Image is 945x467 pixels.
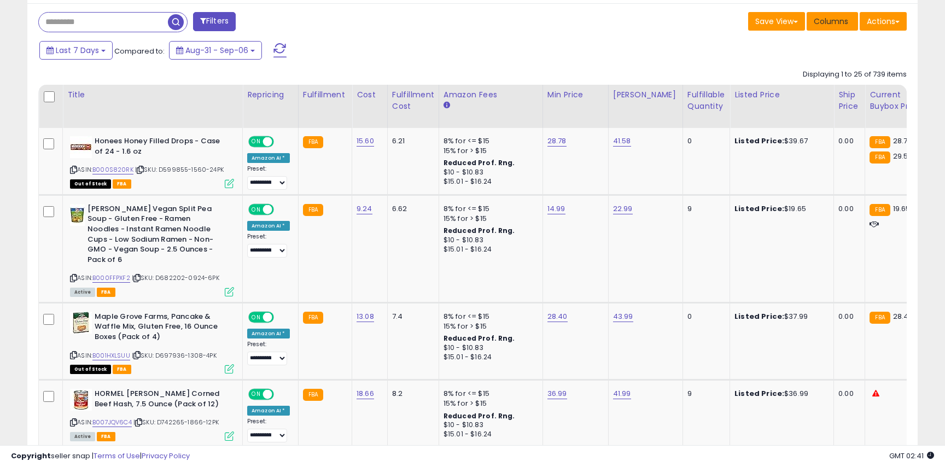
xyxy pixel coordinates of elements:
b: HORMEL [PERSON_NAME] Corned Beef Hash, 7.5 Ounce (Pack of 12) [95,389,227,412]
span: FBA [97,432,115,441]
div: seller snap | | [11,451,190,462]
a: B001HXLSUU [92,351,130,360]
button: Save View [748,12,805,31]
div: 0.00 [838,204,856,214]
b: Reduced Prof. Rng. [444,411,515,421]
div: 6.21 [392,136,430,146]
span: | SKU: D742265-1866-12PK [133,418,219,427]
a: 18.66 [357,388,374,399]
b: [PERSON_NAME] Vegan Split Pea Soup - Gluten Free - Ramen Noodles - Instant Ramen Noodle Cups - Lo... [87,204,220,267]
a: 15.60 [357,136,374,147]
div: Cost [357,89,383,101]
div: $37.99 [734,312,825,322]
div: Amazon AI * [247,329,290,338]
span: All listings currently available for purchase on Amazon [70,432,95,441]
span: ON [249,390,263,399]
span: All listings that are currently out of stock and unavailable for purchase on Amazon [70,179,111,189]
b: Reduced Prof. Rng. [444,334,515,343]
a: 41.58 [613,136,631,147]
a: 36.99 [547,388,567,399]
span: FBA [97,288,115,297]
strong: Copyright [11,451,51,461]
a: B000FFPXF2 [92,273,130,283]
span: 29.5 [893,151,908,161]
b: Listed Price: [734,203,784,214]
div: 8% for <= $15 [444,204,534,214]
b: Listed Price: [734,311,784,322]
div: $10 - $10.83 [444,236,534,245]
div: 7.4 [392,312,430,322]
span: 2025-09-14 02:41 GMT [889,451,934,461]
span: 19.65 [893,203,911,214]
div: 0.00 [838,136,856,146]
span: | SKU: D682202-0924-6PK [132,273,219,282]
b: Listed Price: [734,388,784,399]
div: 0.00 [838,312,856,322]
span: All listings that are currently out of stock and unavailable for purchase on Amazon [70,365,111,374]
span: All listings currently available for purchase on Amazon [70,288,95,297]
button: Columns [807,12,858,31]
div: $10 - $10.83 [444,421,534,430]
button: Actions [860,12,907,31]
div: Listed Price [734,89,829,101]
span: FBA [113,179,131,189]
b: Maple Grove Farms, Pancake & Waffle Mix, Gluten Free, 16 Ounce Boxes (Pack of 4) [95,312,227,345]
div: Preset: [247,233,290,258]
div: 0 [687,136,721,146]
span: FBA [113,365,131,374]
div: Fulfillment Cost [392,89,434,112]
img: 41qcSLqfUpL._SL40_.jpg [70,204,85,226]
small: FBA [303,204,323,216]
div: 15% for > $15 [444,214,534,224]
small: Amazon Fees. [444,101,450,110]
div: Amazon AI * [247,406,290,416]
span: Last 7 Days [56,45,99,56]
button: Last 7 Days [39,41,113,60]
span: ON [249,205,263,214]
span: | SKU: D697936-1308-4PK [132,351,217,360]
div: 8% for <= $15 [444,136,534,146]
div: ASIN: [70,389,234,440]
small: FBA [303,312,323,324]
span: OFF [272,390,290,399]
a: 9.24 [357,203,372,214]
a: 28.78 [547,136,567,147]
div: Fulfillable Quantity [687,89,725,112]
a: 22.99 [613,203,633,214]
div: Amazon AI * [247,153,290,163]
button: Aug-31 - Sep-06 [169,41,262,60]
div: 6.62 [392,204,430,214]
span: OFF [272,137,290,147]
div: Repricing [247,89,294,101]
div: 0.00 [838,389,856,399]
b: Honees Honey Filled Drops - Case of 24 - 1.6 oz [95,136,227,159]
span: OFF [272,205,290,214]
small: FBA [870,151,890,164]
div: Amazon AI * [247,221,290,231]
div: Amazon Fees [444,89,538,101]
div: 8% for <= $15 [444,312,534,322]
div: $10 - $10.83 [444,168,534,177]
div: Preset: [247,165,290,190]
div: 15% for > $15 [444,399,534,408]
div: 9 [687,204,721,214]
div: ASIN: [70,136,234,187]
small: FBA [303,389,323,401]
span: 28.78 [893,136,912,146]
img: 51vx3iWhbwL._SL40_.jpg [70,389,92,411]
div: $15.01 - $16.24 [444,353,534,362]
span: Columns [814,16,848,27]
div: Preset: [247,418,290,442]
a: B007JQV6C4 [92,418,132,427]
div: $15.01 - $16.24 [444,177,534,186]
div: [PERSON_NAME] [613,89,678,101]
a: 43.99 [613,311,633,322]
b: Listed Price: [734,136,784,146]
div: $19.65 [734,204,825,214]
a: 28.40 [547,311,568,322]
div: 8% for <= $15 [444,389,534,399]
span: ON [249,137,263,147]
div: Current Buybox Price [870,89,926,112]
div: 8.2 [392,389,430,399]
div: 15% for > $15 [444,322,534,331]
